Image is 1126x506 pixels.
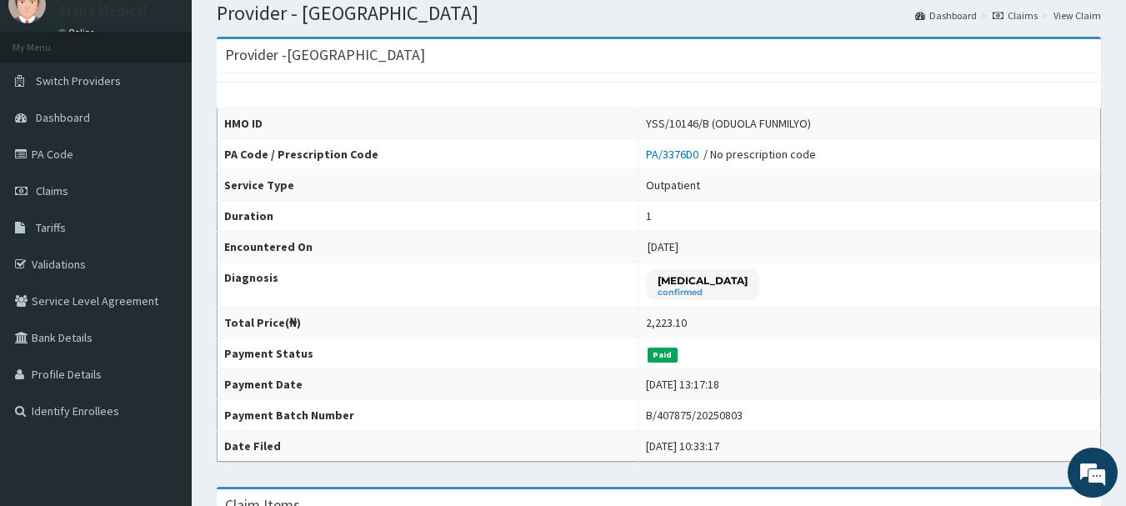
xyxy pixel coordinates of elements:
th: Service Type [218,170,639,201]
span: [DATE] [648,239,678,254]
th: HMO ID [218,108,639,139]
div: Minimize live chat window [273,8,313,48]
textarea: Type your message and hit 'Enter' [8,333,318,391]
span: Dashboard [36,110,90,125]
th: Duration [218,201,639,232]
div: 2,223.10 [646,314,687,331]
h3: Provider - [GEOGRAPHIC_DATA] [225,48,425,63]
th: PA Code / Prescription Code [218,139,639,170]
a: Dashboard [915,8,977,23]
a: Claims [993,8,1038,23]
div: Chat with us now [87,93,280,115]
h1: Provider - [GEOGRAPHIC_DATA] [217,3,1101,24]
span: Switch Providers [36,73,121,88]
p: Araba Medical [58,3,148,18]
span: Tariffs [36,220,66,235]
div: YSS/10146/B (ODUOLA FUNMILYO) [646,115,811,132]
th: Date Filed [218,431,639,462]
th: Payment Batch Number [218,400,639,431]
div: Outpatient [646,177,700,193]
th: Diagnosis [218,263,639,308]
th: Payment Date [218,369,639,400]
th: Payment Status [218,338,639,369]
span: Paid [648,348,678,363]
th: Encountered On [218,232,639,263]
div: B/407875/20250803 [646,407,743,423]
div: 1 [646,208,652,224]
div: [DATE] 13:17:18 [646,376,719,393]
small: confirmed [658,288,748,297]
th: Total Price(₦) [218,308,639,338]
a: Online [58,27,98,38]
img: d_794563401_company_1708531726252_794563401 [31,83,68,125]
a: View Claim [1053,8,1101,23]
div: / No prescription code [646,146,816,163]
div: [DATE] 10:33:17 [646,438,719,454]
span: Claims [36,183,68,198]
a: PA/3376D0 [646,147,703,162]
span: We're online! [97,148,230,317]
p: [MEDICAL_DATA] [658,273,748,288]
